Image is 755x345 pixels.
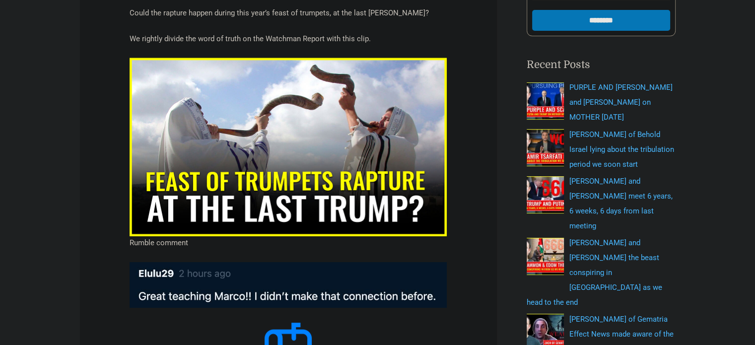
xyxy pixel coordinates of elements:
[527,238,662,307] a: [PERSON_NAME] and [PERSON_NAME] the beast conspiring in [GEOGRAPHIC_DATA] as we head to the end
[130,6,447,20] p: Could the rapture happen during this year’s feast of trumpets, at the last [PERSON_NAME]?
[130,236,447,250] p: Rumble comment
[527,57,676,73] h2: Recent Posts
[569,177,673,230] a: [PERSON_NAME] and [PERSON_NAME] meet 6 years, 6 weeks, 6 days from last meeting
[569,83,673,122] a: PURPLE AND [PERSON_NAME] and [PERSON_NAME] on MOTHER [DATE]
[130,32,447,46] p: We rightly divide the word of truth on the Watchman Report with this clip.
[569,130,674,169] a: [PERSON_NAME] of Behold Israel lying about the tribulation period we soon start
